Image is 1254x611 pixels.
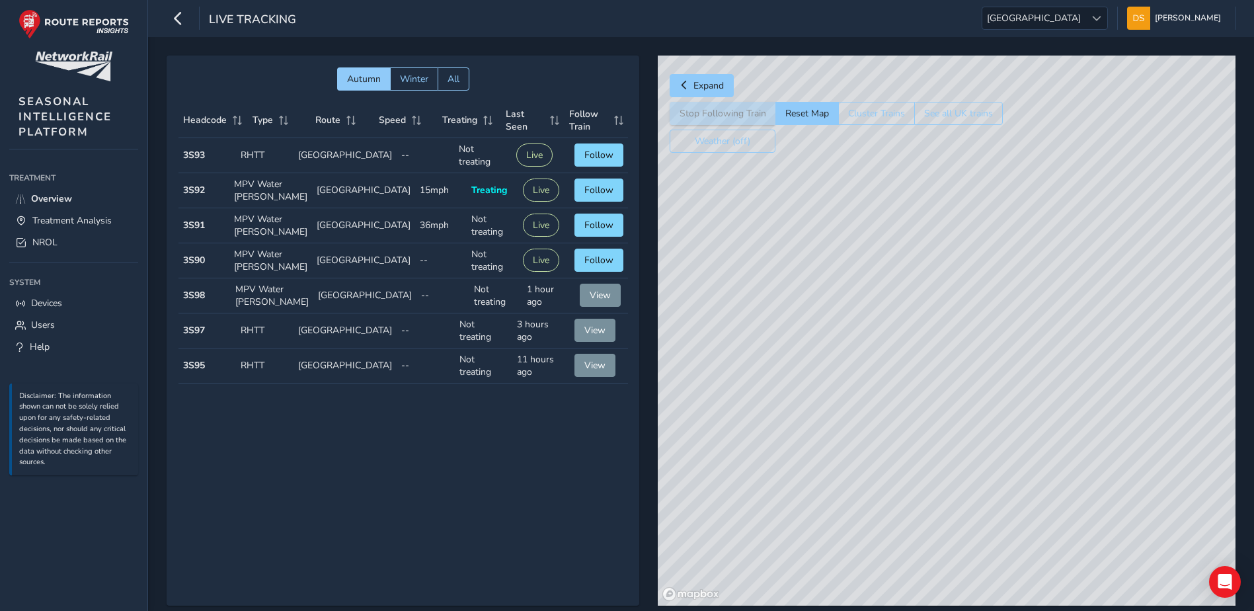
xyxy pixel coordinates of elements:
[209,11,296,30] span: Live Tracking
[183,289,205,302] strong: 3S98
[9,272,138,292] div: System
[467,243,518,278] td: Not treating
[229,243,312,278] td: MPV Water [PERSON_NAME]
[9,168,138,188] div: Treatment
[455,313,512,348] td: Not treating
[1209,566,1241,598] div: Open Intercom Messenger
[315,114,340,126] span: Route
[838,102,914,125] button: Cluster Trains
[415,243,467,278] td: --
[312,208,415,243] td: [GEOGRAPHIC_DATA]
[236,138,294,173] td: RHTT
[9,231,138,253] a: NROL
[313,278,416,313] td: [GEOGRAPHIC_DATA]
[183,324,205,337] strong: 3S97
[9,314,138,336] a: Users
[574,249,623,272] button: Follow
[294,348,397,384] td: [GEOGRAPHIC_DATA]
[31,192,72,205] span: Overview
[400,73,428,85] span: Winter
[512,348,570,384] td: 11 hours ago
[469,278,522,313] td: Not treating
[236,313,294,348] td: RHTT
[19,9,129,39] img: rr logo
[379,114,406,126] span: Speed
[775,102,838,125] button: Reset Map
[397,348,454,384] td: --
[1155,7,1221,30] span: [PERSON_NAME]
[523,179,559,202] button: Live
[312,243,415,278] td: [GEOGRAPHIC_DATA]
[253,114,273,126] span: Type
[294,138,397,173] td: [GEOGRAPHIC_DATA]
[415,173,467,208] td: 15mph
[183,149,205,161] strong: 3S93
[522,278,575,313] td: 1 hour ago
[438,67,469,91] button: All
[183,184,205,196] strong: 3S92
[229,173,312,208] td: MPV Water [PERSON_NAME]
[523,249,559,272] button: Live
[312,173,415,208] td: [GEOGRAPHIC_DATA]
[183,219,205,231] strong: 3S91
[471,184,507,196] span: Treating
[693,79,724,92] span: Expand
[670,130,775,153] button: Weather (off)
[442,114,477,126] span: Treating
[35,52,112,81] img: customer logo
[584,219,613,231] span: Follow
[416,278,469,313] td: --
[584,254,613,266] span: Follow
[397,138,454,173] td: --
[523,214,559,237] button: Live
[574,143,623,167] button: Follow
[19,391,132,469] p: Disclaimer: The information shown can not be solely relied upon for any safety-related decisions,...
[9,292,138,314] a: Devices
[229,208,312,243] td: MPV Water [PERSON_NAME]
[574,319,615,342] button: View
[32,236,58,249] span: NROL
[1127,7,1150,30] img: diamond-layout
[9,188,138,210] a: Overview
[455,348,512,384] td: Not treating
[516,143,553,167] button: Live
[506,108,545,133] span: Last Seen
[574,354,615,377] button: View
[982,7,1085,29] span: [GEOGRAPHIC_DATA]
[670,74,734,97] button: Expand
[183,359,205,372] strong: 3S95
[914,102,1003,125] button: See all UK trains
[580,284,621,307] button: View
[574,179,623,202] button: Follow
[236,348,294,384] td: RHTT
[584,359,606,372] span: View
[574,214,623,237] button: Follow
[31,319,55,331] span: Users
[584,149,613,161] span: Follow
[183,254,205,266] strong: 3S90
[397,313,454,348] td: --
[569,108,609,133] span: Follow Train
[590,289,611,302] span: View
[584,184,613,196] span: Follow
[183,114,227,126] span: Headcode
[467,208,518,243] td: Not treating
[448,73,459,85] span: All
[19,94,112,140] span: SEASONAL INTELLIGENCE PLATFORM
[415,208,467,243] td: 36mph
[31,297,62,309] span: Devices
[390,67,438,91] button: Winter
[1127,7,1226,30] button: [PERSON_NAME]
[337,67,390,91] button: Autumn
[9,336,138,358] a: Help
[512,313,570,348] td: 3 hours ago
[30,341,50,353] span: Help
[231,278,313,313] td: MPV Water [PERSON_NAME]
[347,73,381,85] span: Autumn
[9,210,138,231] a: Treatment Analysis
[294,313,397,348] td: [GEOGRAPHIC_DATA]
[454,138,512,173] td: Not treating
[584,324,606,337] span: View
[32,214,112,227] span: Treatment Analysis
